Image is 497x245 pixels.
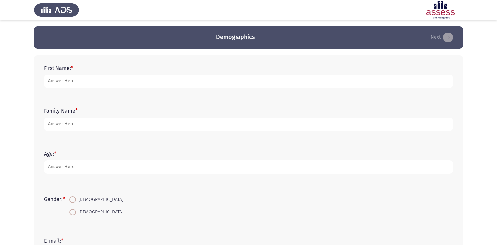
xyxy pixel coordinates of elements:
label: E-mail: [44,238,63,244]
label: Gender: [44,196,65,202]
img: Assess Talent Management logo [34,1,79,19]
input: add answer text [44,118,453,131]
input: add answer text [44,160,453,174]
label: Family Name [44,108,78,114]
input: add answer text [44,75,453,88]
img: Assessment logo of ASSESS English Assessment - RME - Intermediate [418,1,463,19]
label: Age: [44,151,56,157]
h3: Demographics [216,33,255,41]
span: [DEMOGRAPHIC_DATA] [76,208,123,216]
label: First Name: [44,65,73,71]
button: load next page [429,32,455,43]
span: [DEMOGRAPHIC_DATA] [76,196,123,204]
